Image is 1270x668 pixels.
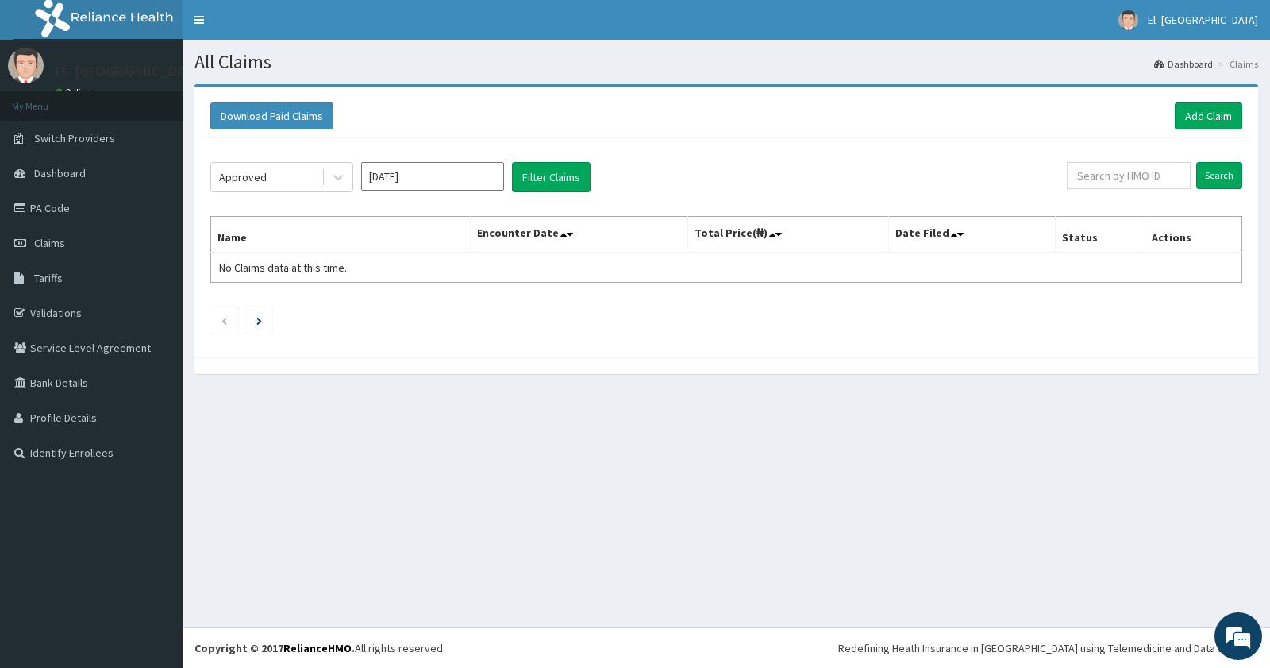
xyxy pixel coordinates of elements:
[34,166,86,180] span: Dashboard
[283,641,352,655] a: RelianceHMO
[1118,10,1138,30] img: User Image
[34,236,65,250] span: Claims
[34,271,63,285] span: Tariffs
[471,217,687,253] th: Encounter Date
[1154,57,1213,71] a: Dashboard
[1214,57,1258,71] li: Claims
[889,217,1056,253] th: Date Filed
[1175,102,1242,129] a: Add Claim
[211,217,471,253] th: Name
[194,52,1258,72] h1: All Claims
[1067,162,1191,189] input: Search by HMO ID
[1145,217,1241,253] th: Actions
[194,641,355,655] strong: Copyright © 2017 .
[219,169,267,185] div: Approved
[838,640,1258,656] div: Redefining Heath Insurance in [GEOGRAPHIC_DATA] using Telemedicine and Data Science!
[210,102,333,129] button: Download Paid Claims
[361,162,504,191] input: Select Month and Year
[1196,162,1242,189] input: Search
[256,313,262,327] a: Next page
[221,313,228,327] a: Previous page
[56,87,94,98] a: Online
[219,261,347,275] span: No Claims data at this time.
[56,64,206,79] p: El- [GEOGRAPHIC_DATA]
[512,162,591,192] button: Filter Claims
[8,48,44,83] img: User Image
[1055,217,1145,253] th: Status
[34,131,115,145] span: Switch Providers
[1148,13,1258,27] span: El- [GEOGRAPHIC_DATA]
[687,217,888,253] th: Total Price(₦)
[183,627,1270,668] footer: All rights reserved.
